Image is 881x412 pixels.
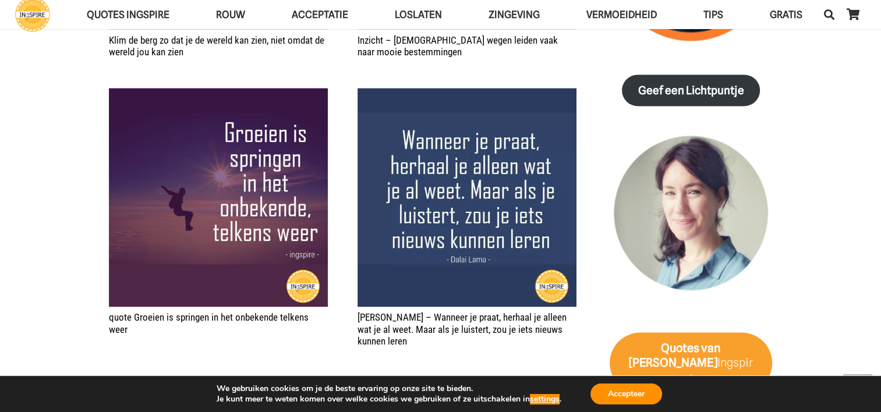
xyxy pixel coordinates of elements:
[216,9,245,20] span: ROUW
[358,88,576,307] a: Wijsheid – Wanneer je praat, herhaal je alleen wat je al weet. Maar als je luistert, zou je iets ...
[590,383,662,404] button: Accepteer
[217,394,561,404] p: Je kunt meer te weten komen over welke cookies we gebruiken of ze uitschakelen in .
[109,34,324,58] a: Klim de berg zo dat je de wereld kan zien, niet omdat de wereld jou kan zien
[622,74,760,106] a: Geef een Lichtpuntje
[610,136,772,298] img: Inge Geertzen - schrijfster Ingspire.nl, markteer en handmassage therapeut
[358,34,558,58] a: Inzicht – [DEMOGRAPHIC_DATA] wegen leiden vaak naar mooie bestemmingen
[638,84,744,97] strong: Geef een Lichtpuntje
[358,88,576,307] img: Wijsheid: Wanneer je praat, herhaal je alleen wat je al weet. Maar als je luistert, zou je iets n...
[843,374,872,403] a: Terug naar top
[661,341,699,355] strong: Quotes
[770,9,802,20] span: GRATIS
[87,9,169,20] span: QUOTES INGSPIRE
[586,9,657,20] span: VERMOEIDHEID
[703,9,723,20] span: TIPS
[610,332,772,394] a: Quotes van [PERSON_NAME]Ingspire
[109,88,328,307] img: Groeien is springen in het onbekende telkens weer, spreuk ingspire over groei
[109,311,309,335] a: quote Groeien is springen in het onbekende telkens weer
[629,341,721,370] strong: van [PERSON_NAME]
[109,88,328,307] a: quote Groeien is springen in het onbekende telkens weer
[530,394,560,404] button: settings
[395,9,442,20] span: Loslaten
[358,311,567,347] a: [PERSON_NAME] – Wanneer je praat, herhaal je alleen wat je al weet. Maar als je luistert, zou je ...
[292,9,348,20] span: Acceptatie
[217,383,561,394] p: We gebruiken cookies om je de beste ervaring op onze site te bieden.
[489,9,540,20] span: Zingeving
